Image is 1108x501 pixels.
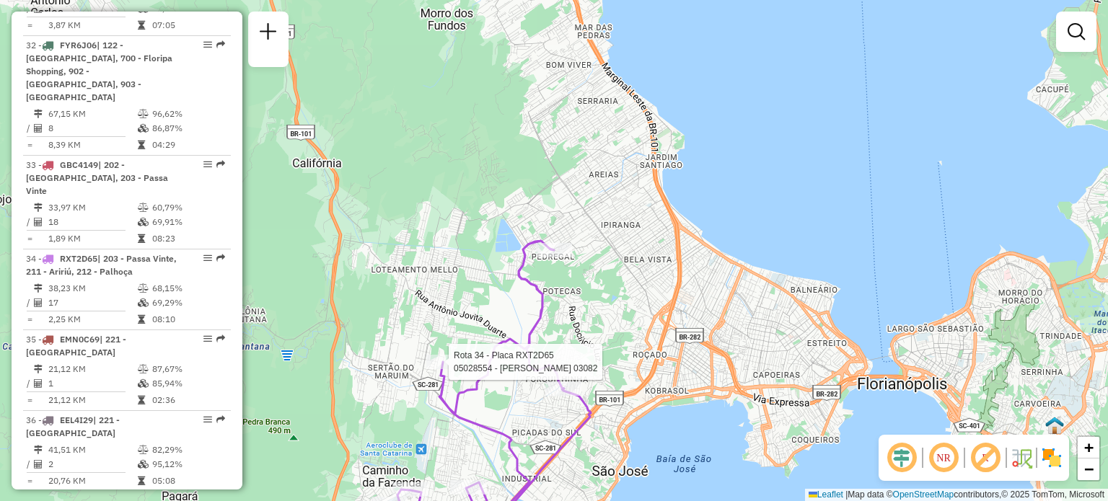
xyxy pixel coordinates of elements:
td: / [26,376,33,391]
span: FYR6J06 [60,40,97,50]
td: 05:08 [151,474,224,488]
td: = [26,474,33,488]
td: = [26,18,33,32]
img: Exibir/Ocultar setores [1040,446,1063,469]
span: 33 - [26,159,168,196]
td: 38,23 KM [48,281,137,296]
td: / [26,121,33,136]
span: GBC4149 [60,159,98,170]
a: Exibir filtros [1062,17,1091,46]
td: 69,91% [151,215,224,229]
span: 35 - [26,334,126,358]
td: 69,29% [151,296,224,310]
td: 08:23 [151,231,224,246]
i: % de utilização do peso [138,284,149,293]
span: | 122 - [GEOGRAPHIC_DATA], 700 - Floripa Shopping​, 902 - [GEOGRAPHIC_DATA], 903 - [GEOGRAPHIC_DATA] [26,40,172,102]
i: Tempo total em rota [138,234,145,243]
td: 1 [48,376,137,391]
em: Opções [203,334,212,343]
td: 18 [48,215,137,229]
td: 95,12% [151,457,224,471]
td: 8,39 KM [48,138,137,152]
em: Opções [203,254,212,262]
td: 86,87% [151,121,224,136]
td: 21,12 KM [48,393,137,407]
span: Ocultar deslocamento [884,440,919,475]
img: Ilha Centro [1045,416,1064,435]
em: Opções [203,40,212,49]
span: | [845,489,848,500]
td: = [26,231,33,246]
span: Exibir rótulo [968,440,1003,475]
em: Rota exportada [216,40,225,49]
td: 85,94% [151,376,224,391]
em: Rota exportada [216,415,225,424]
em: Opções [203,415,212,424]
i: Distância Total [34,110,43,118]
i: Total de Atividades [34,218,43,226]
i: % de utilização do peso [138,203,149,212]
td: 41,51 KM [48,443,137,457]
td: 67,15 KM [48,107,137,121]
em: Rota exportada [216,334,225,343]
i: Total de Atividades [34,298,43,307]
i: Total de Atividades [34,379,43,388]
td: / [26,215,33,229]
span: EMN0C69 [60,334,100,345]
td: 08:10 [151,312,224,327]
span: | 221 - [GEOGRAPHIC_DATA] [26,414,120,438]
td: = [26,138,33,152]
i: Distância Total [34,445,43,454]
span: 36 - [26,414,120,438]
span: 32 - [26,40,172,102]
i: Tempo total em rota [138,141,145,149]
td: 68,15% [151,281,224,296]
i: % de utilização do peso [138,365,149,373]
i: % de utilização da cubagem [138,218,149,226]
img: Fluxo de ruas [1010,446,1033,469]
td: 21,12 KM [48,362,137,376]
i: Total de Atividades [34,124,43,133]
i: Distância Total [34,203,43,212]
td: 82,29% [151,443,224,457]
i: Distância Total [34,284,43,293]
td: 87,67% [151,362,224,376]
a: Zoom in [1078,437,1099,458]
span: EEL4I29 [60,414,93,425]
i: Tempo total em rota [138,315,145,324]
i: % de utilização da cubagem [138,379,149,388]
td: = [26,393,33,407]
td: 1,89 KM [48,231,137,246]
td: 02:36 [151,393,224,407]
span: RXT2D65 [60,253,97,264]
i: % de utilização da cubagem [138,460,149,469]
td: 2,25 KM [48,312,137,327]
a: Leaflet [809,489,843,500]
td: 04:29 [151,138,224,152]
i: % de utilização da cubagem [138,298,149,307]
i: % de utilização da cubagem [138,124,149,133]
span: | 221 - [GEOGRAPHIC_DATA] [26,334,126,358]
a: OpenStreetMap [893,489,954,500]
em: Rota exportada [216,160,225,169]
td: 8 [48,121,137,136]
span: | 203 - Passa Vinte, 211 - Aririú, 212 - Palhoça [26,253,177,277]
td: / [26,457,33,471]
td: = [26,312,33,327]
span: 34 - [26,253,177,277]
a: Nova sessão e pesquisa [254,17,283,50]
span: − [1084,460,1094,478]
td: 20,76 KM [48,474,137,488]
span: | 202 - [GEOGRAPHIC_DATA], 203 - Passa Vinte [26,159,168,196]
td: 17 [48,296,137,310]
td: 33,97 KM [48,200,137,215]
td: / [26,296,33,310]
span: + [1084,438,1094,456]
a: Zoom out [1078,458,1099,480]
i: Distância Total [34,365,43,373]
i: Tempo total em rota [138,476,145,485]
td: 60,79% [151,200,224,215]
div: Map data © contributors,© 2025 TomTom, Microsoft [805,489,1108,501]
span: Ocultar NR [926,440,961,475]
td: 96,62% [151,107,224,121]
